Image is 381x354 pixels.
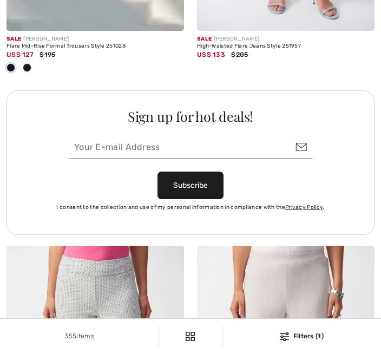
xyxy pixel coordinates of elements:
[197,51,225,58] span: US$ 133
[285,204,323,211] a: Privacy Policy
[6,43,184,50] div: Flare Mid-Rise Formal Trousers Style 251028
[186,332,195,341] img: Filters
[197,43,375,50] div: High-Waisted Flare Jeans Style 251957
[157,172,224,199] button: Subscribe
[69,136,312,159] input: Your E-mail Address
[40,51,55,58] span: $195
[19,60,35,77] div: Black
[6,35,184,43] div: [PERSON_NAME]
[197,36,212,42] span: Sale
[229,331,375,341] div: Filters (1)
[56,204,324,212] label: I consent to the collection and use of my personal information in compliance with the .
[3,60,19,77] div: Midnight Blue
[6,36,21,42] span: Sale
[231,51,248,58] span: $205
[6,51,34,58] span: US$ 127
[197,35,375,43] div: [PERSON_NAME]
[64,332,76,340] span: 355
[25,109,356,123] div: Sign up for hot deals!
